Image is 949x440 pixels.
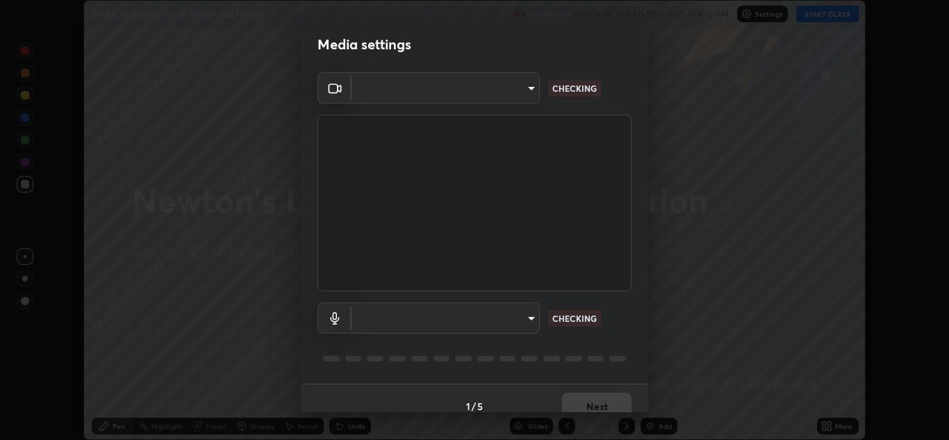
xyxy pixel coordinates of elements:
div: ​ [352,302,540,334]
h4: 1 [466,399,470,414]
h4: 5 [477,399,483,414]
h2: Media settings [317,35,411,54]
p: CHECKING [552,82,597,95]
div: ​ [352,72,540,104]
h4: / [472,399,476,414]
p: CHECKING [552,312,597,325]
